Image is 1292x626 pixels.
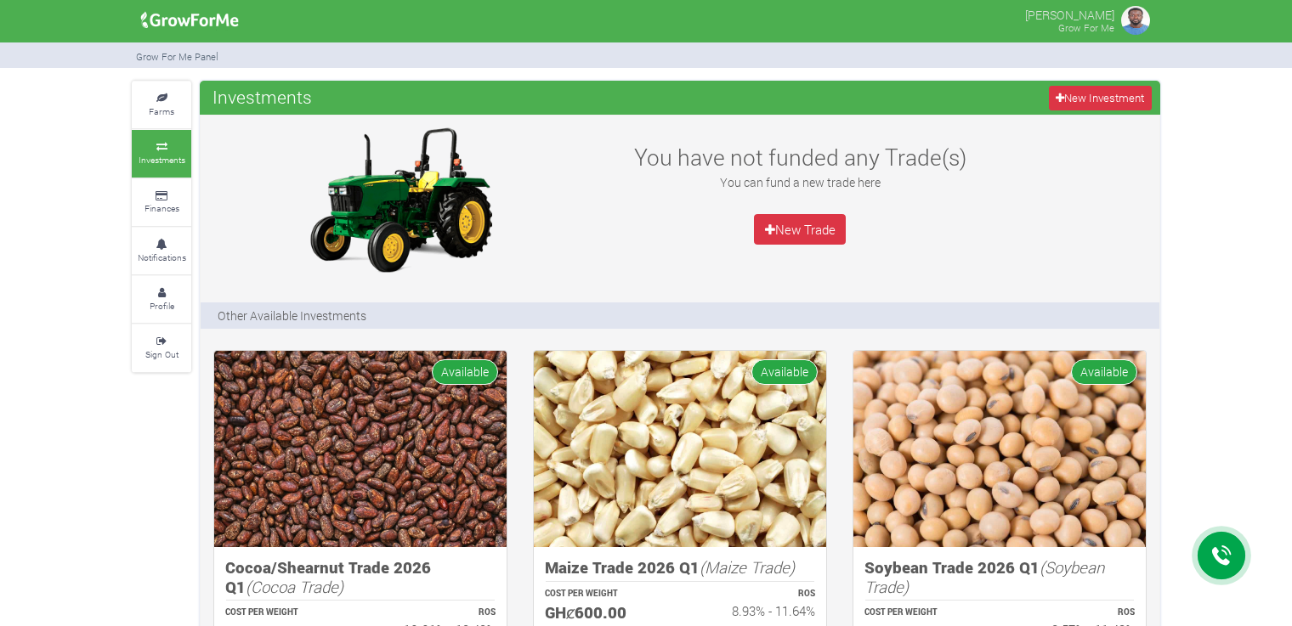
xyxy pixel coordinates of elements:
[132,82,191,128] a: Farms
[136,50,218,63] small: Grow For Me Panel
[132,179,191,226] a: Finances
[615,144,984,171] h3: You have not funded any Trade(s)
[534,351,826,547] img: growforme image
[135,3,245,37] img: growforme image
[150,300,174,312] small: Profile
[208,80,316,114] span: Investments
[214,351,507,547] img: growforme image
[545,603,665,623] h5: GHȼ600.00
[225,606,345,619] p: COST PER WEIGHT
[145,348,178,360] small: Sign Out
[864,606,984,619] p: COST PER WEIGHT
[294,123,507,276] img: growforme image
[1025,3,1114,24] p: [PERSON_NAME]
[1015,606,1135,619] p: ROS
[376,606,496,619] p: ROS
[545,558,815,578] h5: Maize Trade 2026 Q1
[754,214,846,245] a: New Trade
[695,588,815,601] p: ROS
[132,276,191,323] a: Profile
[132,228,191,274] a: Notifications
[139,154,185,166] small: Investments
[700,556,795,578] i: (Maize Trade)
[751,359,818,384] span: Available
[149,105,174,117] small: Farms
[695,603,815,618] h6: 8.93% - 11.64%
[1071,359,1137,384] span: Available
[144,202,179,214] small: Finances
[864,556,1104,597] i: (Soybean Trade)
[1049,86,1152,110] a: New Investment
[132,324,191,371] a: Sign Out
[615,173,984,191] p: You can fund a new trade here
[246,576,343,597] i: (Cocoa Trade)
[1119,3,1153,37] img: growforme image
[1058,21,1114,34] small: Grow For Me
[864,558,1135,596] h5: Soybean Trade 2026 Q1
[218,307,366,324] p: Other Available Investments
[545,588,665,601] p: COST PER WEIGHT
[432,359,498,384] span: Available
[225,558,496,596] h5: Cocoa/Shearnut Trade 2026 Q1
[853,351,1146,547] img: growforme image
[132,130,191,177] a: Investments
[138,251,186,263] small: Notifications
